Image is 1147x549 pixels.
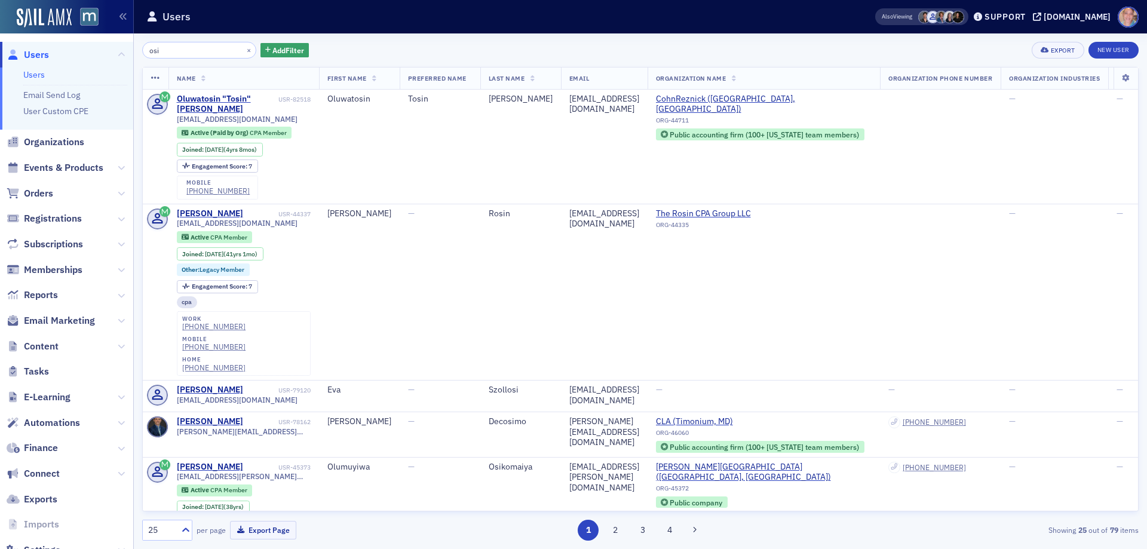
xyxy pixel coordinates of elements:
[1117,461,1123,472] span: —
[408,384,415,395] span: —
[182,322,246,331] a: [PHONE_NUMBER]
[177,427,311,436] span: [PERSON_NAME][EMAIL_ADDRESS][DOMAIN_NAME]
[1009,416,1016,427] span: —
[177,501,250,514] div: Joined: 1987-09-09 00:00:00
[205,503,244,511] div: (38yrs)
[177,385,243,395] div: [PERSON_NAME]
[182,129,286,137] a: Active (Paid by Org) CPA Member
[182,146,205,154] span: Joined :
[191,128,250,137] span: Active (Paid by Org)
[632,520,653,541] button: 3
[24,416,80,430] span: Automations
[882,13,912,21] span: Viewing
[182,486,247,494] a: Active CPA Member
[191,486,210,494] span: Active
[656,484,872,496] div: ORG-45372
[24,340,59,353] span: Content
[24,314,95,327] span: Email Marketing
[952,11,964,23] span: Lauren McDonough
[7,263,82,277] a: Memberships
[182,315,246,323] div: work
[656,416,865,427] a: CLA (Timonium, MD)
[656,116,872,128] div: ORG-44711
[210,233,247,241] span: CPA Member
[935,11,947,23] span: Chris Dougherty
[24,161,103,174] span: Events & Products
[250,128,287,137] span: CPA Member
[656,496,728,508] div: Public company
[205,250,223,258] span: [DATE]
[177,472,311,481] span: [EMAIL_ADDRESS][PERSON_NAME][DOMAIN_NAME]
[17,8,72,27] a: SailAMX
[24,212,82,225] span: Registrations
[7,365,49,378] a: Tasks
[182,266,244,274] a: Other:Legacy Member
[7,416,80,430] a: Automations
[23,90,80,100] a: Email Send Log
[177,160,258,173] div: Engagement Score: 7
[7,238,83,251] a: Subscriptions
[24,289,58,302] span: Reports
[656,384,663,395] span: —
[7,48,49,62] a: Users
[656,429,865,441] div: ORG-46060
[205,146,257,154] div: (4yrs 8mos)
[177,247,263,260] div: Joined: 1984-08-20 00:00:00
[23,69,45,80] a: Users
[23,106,88,116] a: User Custom CPE
[327,208,391,219] div: [PERSON_NAME]
[177,208,243,219] div: [PERSON_NAME]
[182,503,205,511] span: Joined :
[7,340,59,353] a: Content
[943,11,956,23] span: Kelly Brown
[182,336,246,343] div: mobile
[245,387,311,394] div: USR-79120
[205,145,223,154] span: [DATE]
[569,94,639,115] div: [EMAIL_ADDRESS][DOMAIN_NAME]
[408,74,467,82] span: Preferred Name
[177,462,243,473] a: [PERSON_NAME]
[656,128,865,140] div: Public accounting firm (100+ Maryland team members)
[24,441,58,455] span: Finance
[656,94,872,115] span: CohnReznick (Bethesda, MD)
[245,464,311,471] div: USR-45373
[24,493,57,506] span: Exports
[327,94,391,105] div: Oluwatosin
[191,233,210,241] span: Active
[656,94,872,115] a: CohnReznick ([GEOGRAPHIC_DATA], [GEOGRAPHIC_DATA])
[245,418,311,426] div: USR-78162
[80,8,99,26] img: SailAMX
[7,289,58,302] a: Reports
[278,96,311,103] div: USR-82518
[903,463,966,472] a: [PHONE_NUMBER]
[177,416,243,427] a: [PERSON_NAME]
[244,44,254,55] button: ×
[1108,525,1120,535] strong: 79
[72,8,99,28] a: View Homepage
[656,74,726,82] span: Organization Name
[7,441,58,455] a: Finance
[24,467,60,480] span: Connect
[162,10,191,24] h1: Users
[7,467,60,480] a: Connect
[186,179,250,186] div: mobile
[1118,7,1139,27] span: Profile
[24,48,49,62] span: Users
[327,385,391,395] div: Eva
[245,210,311,218] div: USR-44337
[7,314,95,327] a: Email Marketing
[1009,461,1016,472] span: —
[230,521,296,539] button: Export Page
[489,94,553,105] div: [PERSON_NAME]
[192,162,249,170] span: Engagement Score :
[1009,93,1016,104] span: —
[569,385,639,406] div: [EMAIL_ADDRESS][DOMAIN_NAME]
[569,416,639,448] div: [PERSON_NAME][EMAIL_ADDRESS][DOMAIN_NAME]
[1009,74,1100,82] span: Organization Industries
[1051,47,1075,54] div: Export
[656,441,865,452] div: Public accounting firm (100+ Maryland team members)
[186,186,250,195] a: [PHONE_NUMBER]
